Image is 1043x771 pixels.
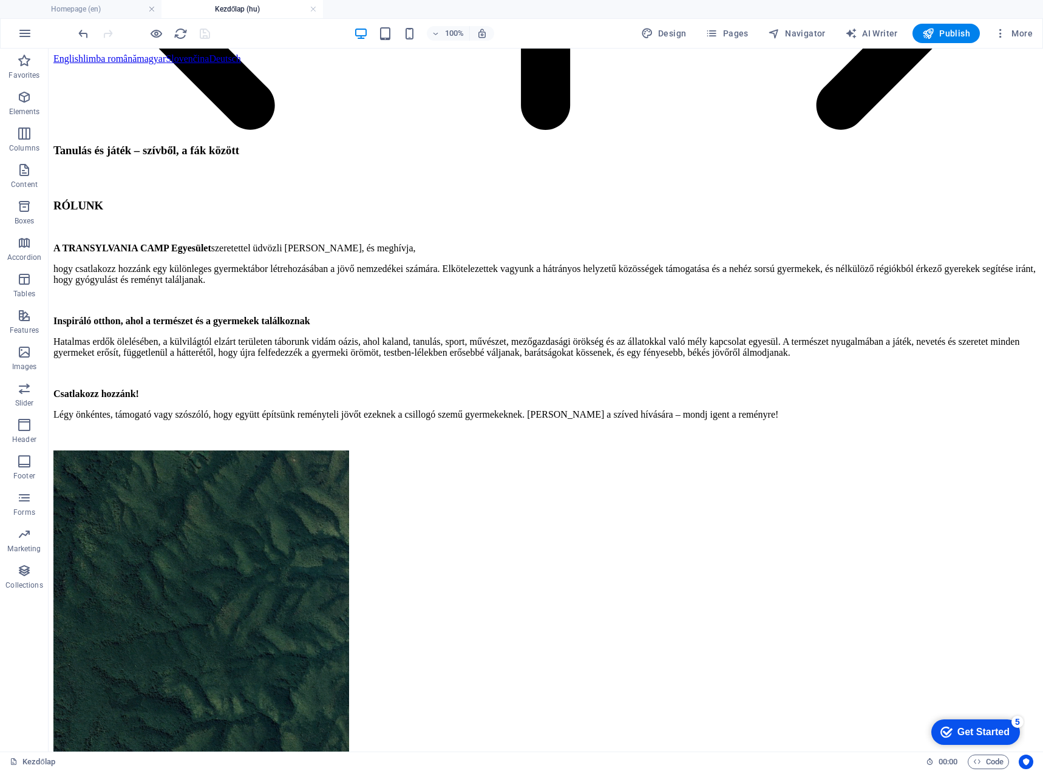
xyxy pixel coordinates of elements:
h6: 100% [445,26,464,41]
button: Usercentrics [1019,755,1033,769]
span: Code [973,755,1004,769]
span: AI Writer [845,27,898,39]
button: AI Writer [840,24,903,43]
p: Marketing [7,544,41,554]
p: Footer [13,471,35,481]
button: Click here to leave preview mode and continue editing [149,26,163,41]
span: More [994,27,1033,39]
i: Reload page [174,27,188,41]
button: Navigator [763,24,831,43]
p: Header [12,435,36,444]
div: Get Started [36,13,88,24]
span: Pages [705,27,748,39]
button: undo [76,26,90,41]
span: Design [641,27,687,39]
button: Pages [701,24,753,43]
p: Favorites [8,70,39,80]
button: More [990,24,1038,43]
span: Navigator [768,27,826,39]
p: Slider [15,398,34,408]
p: Features [10,325,39,335]
a: Click to cancel selection. Double-click to open Pages [10,755,55,769]
h4: Kezdőlap (hu) [161,2,323,16]
p: Images [12,362,37,372]
button: Publish [912,24,980,43]
span: 00 00 [939,755,957,769]
h6: Session time [926,755,958,769]
div: Get Started 5 items remaining, 0% complete [10,6,98,32]
i: On resize automatically adjust zoom level to fit chosen device. [477,28,488,39]
p: Tables [13,289,35,299]
button: reload [173,26,188,41]
p: Forms [13,508,35,517]
button: 100% [427,26,470,41]
p: Columns [9,143,39,153]
button: Design [636,24,691,43]
p: Elements [9,107,40,117]
div: 5 [90,2,102,15]
i: Undo: Change text (Ctrl+Z) [76,27,90,41]
p: Content [11,180,38,189]
span: Publish [922,27,970,39]
div: Design (Ctrl+Alt+Y) [636,24,691,43]
p: Collections [5,580,42,590]
span: : [947,757,949,766]
button: Code [968,755,1009,769]
p: Boxes [15,216,35,226]
p: Accordion [7,253,41,262]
